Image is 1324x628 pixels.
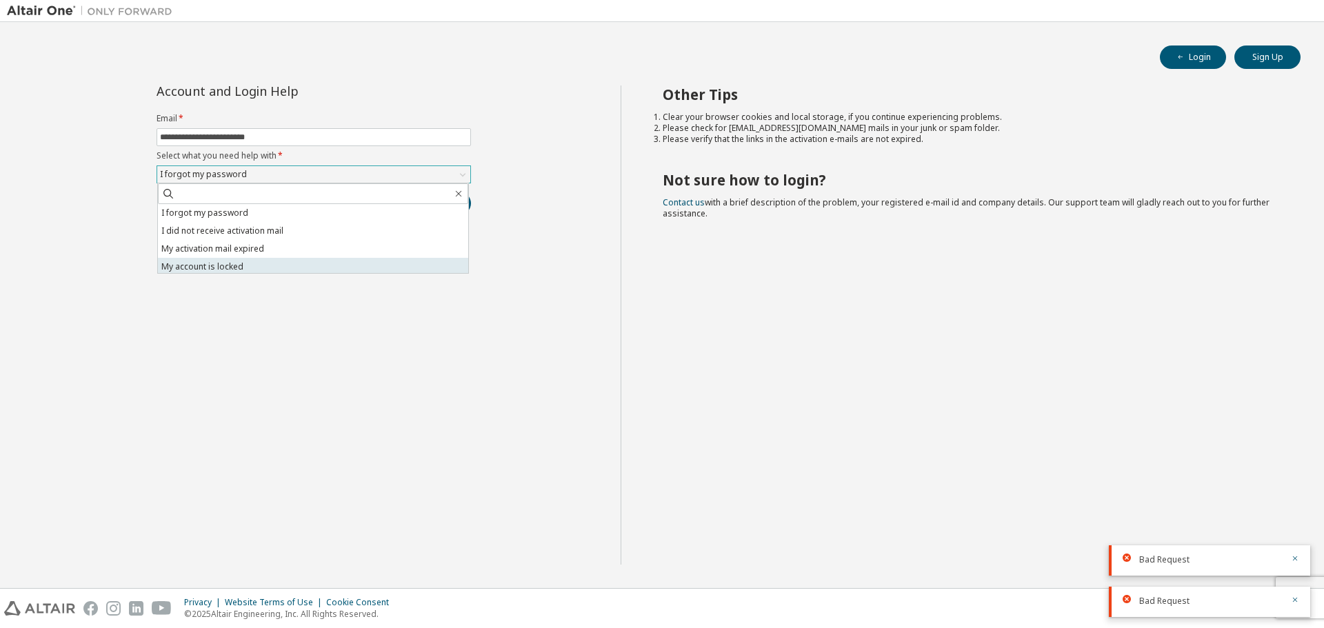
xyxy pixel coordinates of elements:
[326,597,397,608] div: Cookie Consent
[157,85,408,97] div: Account and Login Help
[225,597,326,608] div: Website Terms of Use
[1234,45,1301,69] button: Sign Up
[157,113,471,124] label: Email
[83,601,98,616] img: facebook.svg
[129,601,143,616] img: linkedin.svg
[4,601,75,616] img: altair_logo.svg
[663,85,1276,103] h2: Other Tips
[152,601,172,616] img: youtube.svg
[184,608,397,620] p: © 2025 Altair Engineering, Inc. All Rights Reserved.
[1160,45,1226,69] button: Login
[184,597,225,608] div: Privacy
[1139,596,1190,607] span: Bad Request
[663,123,1276,134] li: Please check for [EMAIL_ADDRESS][DOMAIN_NAME] mails in your junk or spam folder.
[7,4,179,18] img: Altair One
[157,166,470,183] div: I forgot my password
[106,601,121,616] img: instagram.svg
[663,171,1276,189] h2: Not sure how to login?
[1139,554,1190,565] span: Bad Request
[158,204,468,222] li: I forgot my password
[663,112,1276,123] li: Clear your browser cookies and local storage, if you continue experiencing problems.
[663,196,1270,219] span: with a brief description of the problem, your registered e-mail id and company details. Our suppo...
[157,150,471,161] label: Select what you need help with
[663,134,1276,145] li: Please verify that the links in the activation e-mails are not expired.
[663,196,705,208] a: Contact us
[158,167,249,182] div: I forgot my password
